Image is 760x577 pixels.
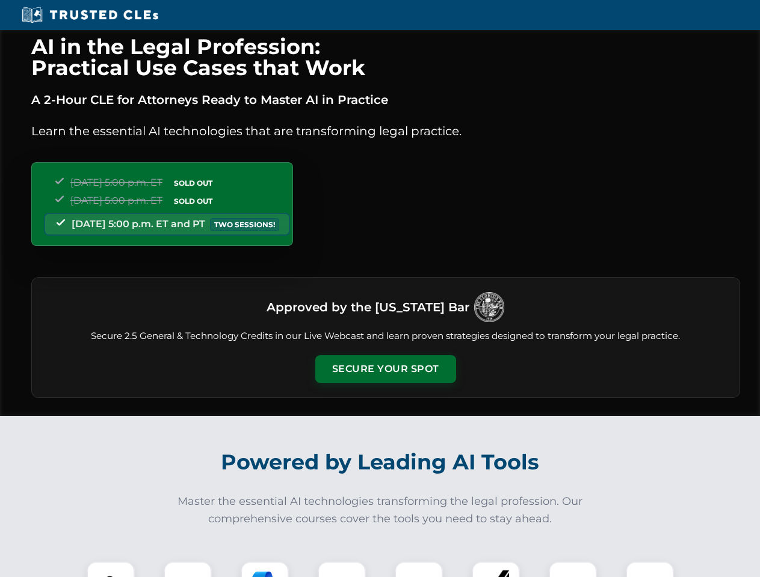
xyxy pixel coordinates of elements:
span: [DATE] 5:00 p.m. ET [70,177,162,188]
span: SOLD OUT [170,177,217,189]
button: Secure Your Spot [315,355,456,383]
h1: AI in the Legal Profession: Practical Use Cases that Work [31,36,740,78]
h2: Powered by Leading AI Tools [47,441,714,483]
p: A 2-Hour CLE for Attorneys Ready to Master AI in Practice [31,90,740,109]
span: SOLD OUT [170,195,217,207]
img: Logo [474,292,504,322]
h3: Approved by the [US_STATE] Bar [267,296,469,318]
p: Learn the essential AI technologies that are transforming legal practice. [31,121,740,141]
span: [DATE] 5:00 p.m. ET [70,195,162,206]
p: Master the essential AI technologies transforming the legal profession. Our comprehensive courses... [170,493,591,528]
img: Trusted CLEs [18,6,162,24]
p: Secure 2.5 General & Technology Credits in our Live Webcast and learn proven strategies designed ... [46,329,725,343]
